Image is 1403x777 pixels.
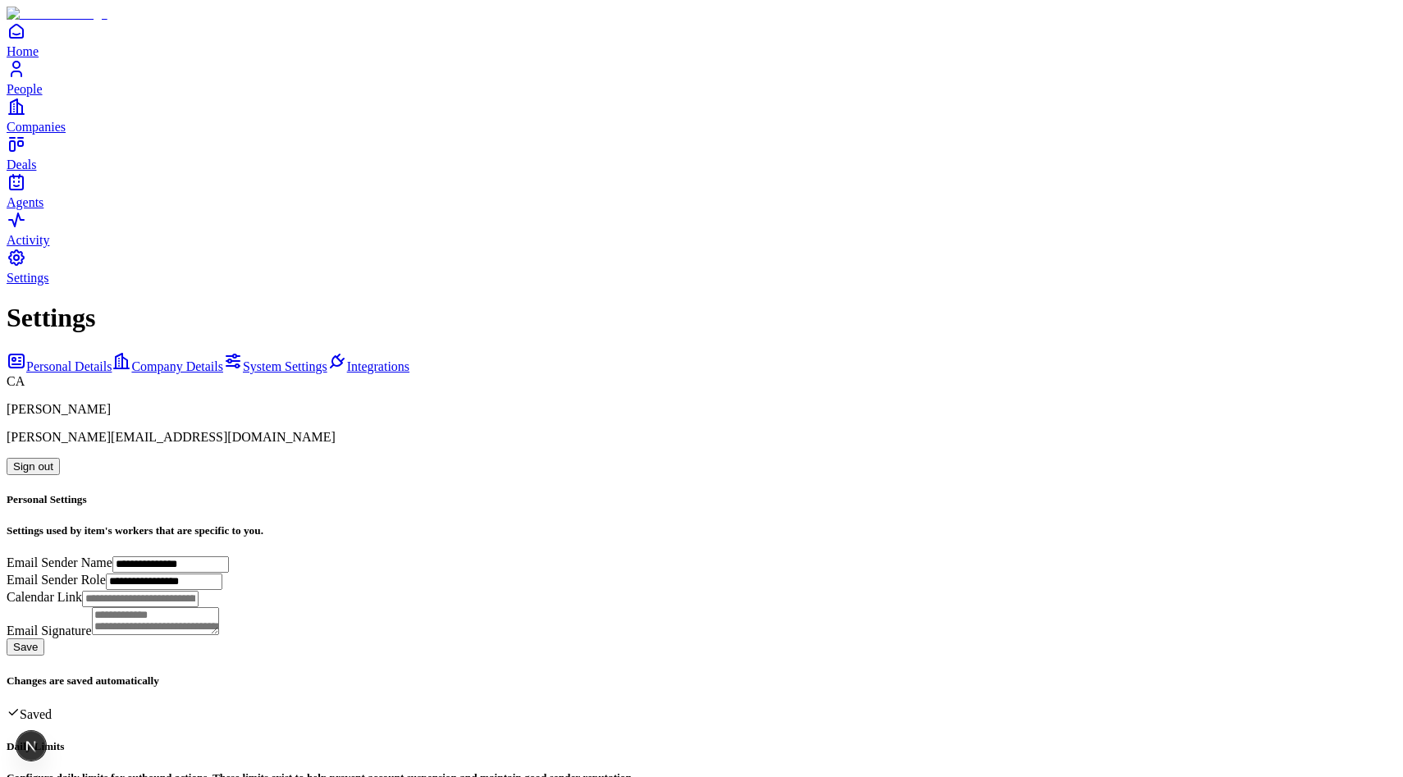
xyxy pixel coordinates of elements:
span: Company Details [131,359,223,373]
p: [PERSON_NAME][EMAIL_ADDRESS][DOMAIN_NAME] [7,430,1396,445]
label: Email Sender Name [7,555,112,569]
span: System Settings [243,359,327,373]
div: CA [7,374,1396,389]
label: Calendar Link [7,590,82,604]
h1: Settings [7,303,1396,333]
span: Integrations [347,359,409,373]
h5: Daily Limits [7,740,1396,753]
div: Saved [7,706,1396,722]
label: Email Signature [7,624,92,638]
span: Settings [7,271,49,285]
a: Activity [7,210,1396,247]
a: Home [7,21,1396,58]
span: Companies [7,120,66,134]
a: People [7,59,1396,96]
span: Home [7,44,39,58]
p: [PERSON_NAME] [7,402,1396,417]
span: People [7,82,43,96]
h5: Changes are saved automatically [7,674,1396,688]
h5: Settings used by item's workers that are specific to you. [7,524,1396,537]
span: Activity [7,233,49,247]
a: Integrations [327,359,409,373]
a: Agents [7,172,1396,209]
a: Settings [7,248,1396,285]
a: Deals [7,135,1396,171]
a: Companies [7,97,1396,134]
a: Company Details [112,359,223,373]
a: Personal Details [7,359,112,373]
span: Agents [7,195,43,209]
label: Email Sender Role [7,573,106,587]
button: Sign out [7,458,60,475]
span: Deals [7,158,36,171]
button: Save [7,638,44,656]
a: System Settings [223,359,327,373]
img: Item Brain Logo [7,7,107,21]
span: Personal Details [26,359,112,373]
h5: Personal Settings [7,493,1396,506]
